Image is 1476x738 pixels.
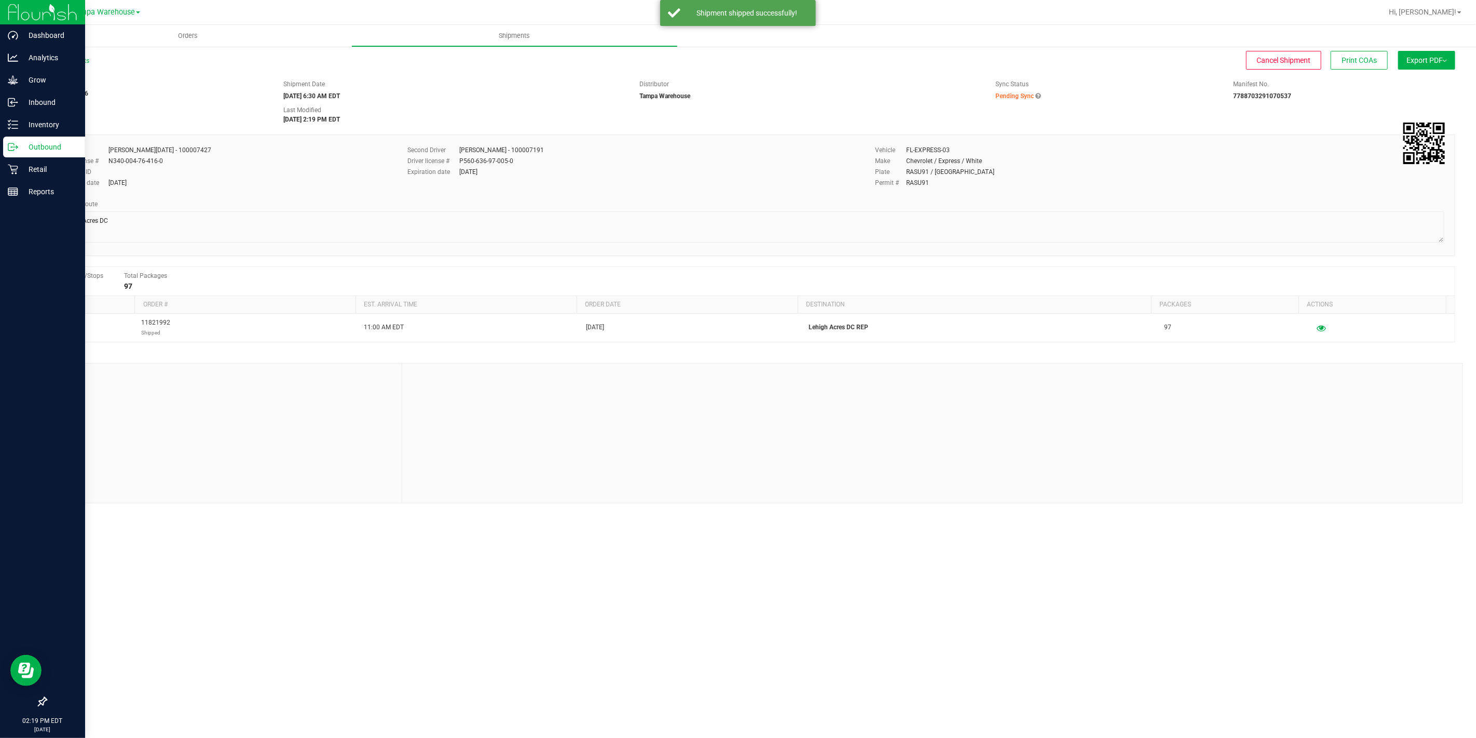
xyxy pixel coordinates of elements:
th: Est. arrival time [356,296,577,314]
div: N340-004-76-416-0 [108,156,163,166]
inline-svg: Inbound [8,97,18,108]
label: Plate [875,167,906,177]
span: [DATE] [586,323,604,332]
th: Destination [798,296,1151,314]
th: Stop # [46,296,134,314]
label: Second Driver [407,145,459,155]
span: Pending Sync [996,92,1034,100]
label: Make [875,156,906,166]
a: Shipments [351,25,678,47]
div: P560-636-97-005-0 [459,156,513,166]
iframe: Resource center [10,655,42,686]
strong: Tampa Warehouse [639,92,690,100]
inline-svg: Outbound [8,142,18,152]
th: Order date [577,296,798,314]
div: [PERSON_NAME][DATE] - 100007427 [108,145,211,155]
inline-svg: Reports [8,186,18,197]
button: Export PDF [1398,51,1455,70]
div: RASU91 / [GEOGRAPHIC_DATA] [906,167,994,177]
label: Expiration date [407,167,459,177]
a: Orders [25,25,351,47]
div: [DATE] [459,167,477,177]
span: Shipment # [46,79,268,89]
span: Hi, [PERSON_NAME]! [1389,8,1456,16]
strong: 97 [124,282,132,290]
div: Chevrolet / Express / White [906,156,982,166]
p: Inventory [18,118,80,131]
p: Lehigh Acres DC REP [809,323,1152,332]
span: Orders [165,31,212,41]
label: Shipment Date [283,79,325,89]
p: Dashboard [18,29,80,42]
p: Retail [18,163,80,176]
inline-svg: Grow [8,75,18,85]
span: Notes [54,371,394,384]
inline-svg: Inventory [8,119,18,130]
strong: [DATE] 6:30 AM EDT [283,92,340,100]
p: Outbound [18,141,80,153]
strong: 7788703291070537 [1233,92,1291,100]
p: Shipped [141,328,170,338]
label: Distributor [639,79,669,89]
th: Order # [134,296,356,314]
p: [DATE] [5,726,80,733]
div: Shipment shipped successfully! [686,8,808,18]
p: Reports [18,185,80,198]
label: Vehicle [875,145,906,155]
th: Actions [1299,296,1446,314]
div: [DATE] [108,178,127,187]
label: Permit # [875,178,906,187]
span: 11:00 AM EDT [364,323,404,332]
inline-svg: Dashboard [8,30,18,41]
div: RASU91 [906,178,929,187]
inline-svg: Analytics [8,52,18,63]
strong: [DATE] 2:19 PM EDT [283,116,340,123]
p: Inbound [18,96,80,109]
p: 02:19 PM EDT [5,716,80,726]
span: Total Packages [124,272,167,279]
inline-svg: Retail [8,164,18,175]
p: Analytics [18,51,80,64]
button: Print COAs [1331,51,1388,70]
img: Scan me! [1403,123,1445,164]
th: Packages [1151,296,1299,314]
label: Manifest No. [1233,79,1269,89]
span: Print COAs [1342,56,1377,64]
span: Shipments [485,31,544,41]
label: Driver license # [407,156,459,166]
div: FL-EXPRESS-03 [906,145,950,155]
label: Last Modified [283,105,321,115]
div: [PERSON_NAME] - 100007191 [459,145,544,155]
span: Cancel Shipment [1257,56,1311,64]
qrcode: 20250821-016 [1403,123,1445,164]
button: Cancel Shipment [1246,51,1321,70]
span: 11821992 [141,318,170,338]
span: 97 [1165,323,1172,332]
span: Tampa Warehouse [72,8,135,17]
p: Grow [18,74,80,86]
label: Sync Status [996,79,1029,89]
